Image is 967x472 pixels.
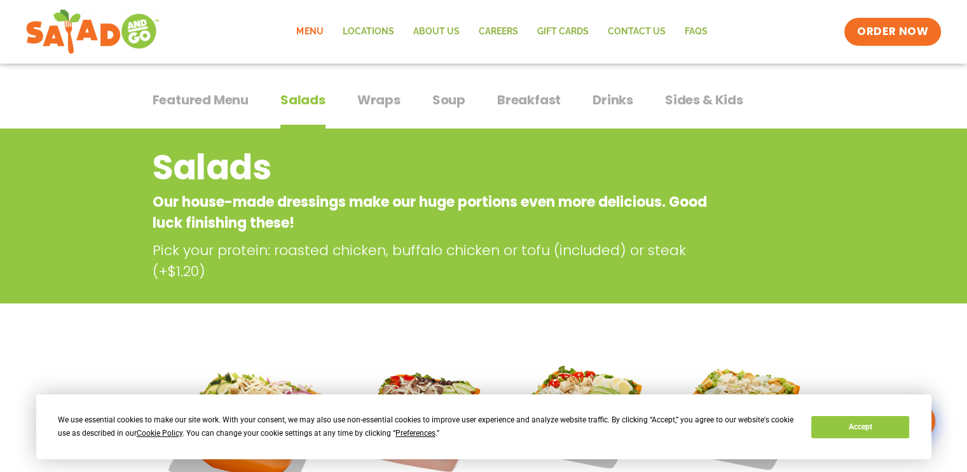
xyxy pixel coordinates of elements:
span: Salads [280,90,326,109]
div: Tabbed content [153,86,815,129]
a: FAQs [675,17,717,46]
a: Contact Us [598,17,675,46]
span: Cookie Policy [137,429,182,438]
p: Our house-made dressings make our huge portions even more delicious. Good luck finishing these! [153,191,713,233]
img: new-SAG-logo-768×292 [25,6,160,57]
button: Accept [811,416,909,438]
div: We use essential cookies to make our site work. With your consent, we may also use non-essential ... [58,413,796,440]
p: Pick your protein: roasted chicken, buffalo chicken or tofu (included) or steak (+$1.20) [153,240,718,282]
span: Wraps [357,90,401,109]
a: Locations [333,17,403,46]
a: Menu [287,17,333,46]
span: Featured Menu [153,90,249,109]
span: Sides & Kids [665,90,743,109]
a: ORDER NOW [844,18,941,46]
div: Cookie Consent Prompt [36,394,931,459]
span: ORDER NOW [857,24,928,39]
span: Breakfast [497,90,561,109]
a: Careers [469,17,527,46]
span: Soup [432,90,465,109]
span: Preferences [395,429,435,438]
h2: Salads [153,142,713,193]
span: Drinks [593,90,633,109]
a: About Us [403,17,469,46]
a: GIFT CARDS [527,17,598,46]
nav: Menu [287,17,717,46]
